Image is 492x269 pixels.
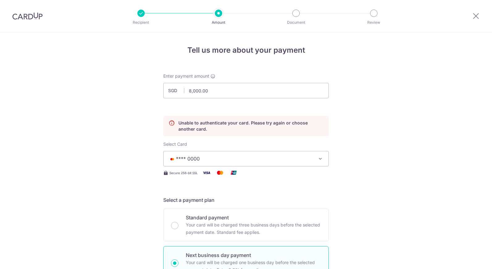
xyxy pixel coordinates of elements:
img: Visa [200,169,213,177]
h4: Tell us more about your payment [163,45,329,56]
h5: Select a payment plan [163,196,329,204]
img: Union Pay [227,169,240,177]
p: Your card will be charged three business days before the selected payment date. Standard fee appl... [186,221,321,236]
p: Amount [196,19,241,26]
p: Review [351,19,397,26]
span: Secure 256-bit SSL [169,170,198,175]
span: Enter payment amount [163,73,209,79]
img: Mastercard [214,169,226,177]
img: MASTERCARD [169,157,176,161]
input: 0.00 [163,83,329,98]
p: Next business day payment [186,251,321,259]
span: translation missing: en.payables.payment_networks.credit_card.summary.labels.select_card [163,141,187,147]
span: SGD [168,88,184,94]
p: Document [273,19,319,26]
p: Unable to authenticate your card. Please try again or choose another card. [178,120,323,132]
p: Standard payment [186,214,321,221]
img: CardUp [12,12,43,20]
p: Recipient [118,19,164,26]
